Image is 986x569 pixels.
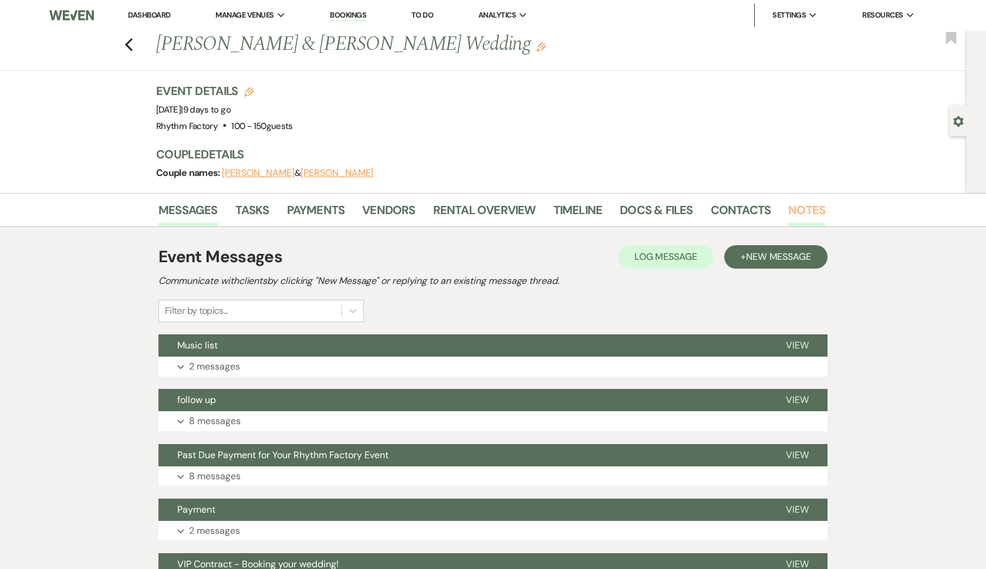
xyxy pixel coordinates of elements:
button: follow up [158,389,767,411]
div: Filter by topics... [165,304,228,318]
span: | [181,104,231,116]
button: Music list [158,334,767,357]
button: Payment [158,499,767,521]
span: Resources [862,9,903,21]
button: View [767,444,828,466]
a: Messages [158,201,218,226]
button: View [767,334,828,357]
p: 2 messages [189,523,240,538]
a: Docs & Files [620,201,693,226]
a: Tasks [235,201,269,226]
p: 8 messages [189,414,241,429]
a: Payments [287,201,345,226]
button: 8 messages [158,466,828,486]
button: [PERSON_NAME] [222,168,295,178]
span: Manage Venues [215,9,273,21]
span: Music list [177,339,218,351]
span: & [222,167,373,179]
button: Open lead details [953,115,964,126]
span: View [786,339,809,351]
span: View [786,394,809,406]
span: 9 days to go [183,104,231,116]
span: Analytics [478,9,516,21]
span: Log Message [634,250,697,263]
a: Notes [788,201,825,226]
h3: Couple Details [156,146,813,162]
a: Bookings [330,10,366,21]
h3: Event Details [156,83,293,99]
span: Rhythm Factory [156,120,218,132]
span: View [786,503,809,516]
span: follow up [177,394,216,406]
button: Past Due Payment for Your Rhythm Factory Event [158,444,767,466]
button: View [767,389,828,411]
a: Contacts [711,201,771,226]
span: View [786,449,809,461]
button: +New Message [724,245,828,269]
button: 2 messages [158,357,828,377]
h1: Event Messages [158,245,282,269]
a: Dashboard [128,10,170,20]
span: New Message [746,250,811,263]
a: To Do [411,10,433,20]
a: Timeline [553,201,603,226]
h1: [PERSON_NAME] & [PERSON_NAME] Wedding [156,31,682,59]
button: [PERSON_NAME] [300,168,373,178]
button: 2 messages [158,521,828,541]
a: Vendors [362,201,415,226]
p: 8 messages [189,469,241,484]
p: 2 messages [189,359,240,374]
h2: Communicate with clients by clicking "New Message" or replying to an existing message thread. [158,274,828,288]
button: Edit [536,41,546,52]
span: Couple names: [156,167,222,179]
span: Settings [772,9,806,21]
button: View [767,499,828,521]
span: 100 - 150 guests [231,120,292,132]
span: [DATE] [156,104,231,116]
span: Payment [177,503,215,516]
button: 8 messages [158,411,828,431]
span: Past Due Payment for Your Rhythm Factory Event [177,449,389,461]
img: Weven Logo [49,3,94,28]
a: Rental Overview [433,201,536,226]
button: Log Message [618,245,714,269]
